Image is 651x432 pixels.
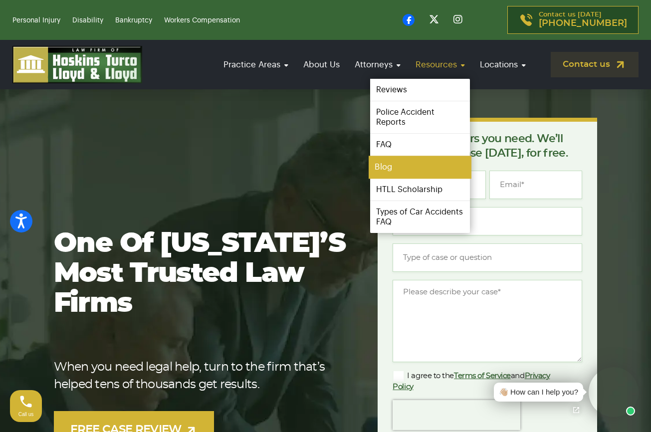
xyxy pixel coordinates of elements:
[370,101,470,133] a: Police Accident Reports
[454,372,511,380] a: Terms of Service
[393,370,566,392] label: I agree to the and
[539,11,627,28] p: Contact us [DATE]
[551,52,639,77] a: Contact us
[566,400,587,421] a: Open chat
[350,50,406,79] a: Attorneys
[12,46,142,83] img: logo
[489,171,582,199] input: Email*
[115,17,152,24] a: Bankruptcy
[164,17,240,24] a: Workers Compensation
[393,400,520,430] iframe: reCAPTCHA
[499,387,578,398] div: 👋🏼 How can I help you?
[539,18,627,28] span: [PHONE_NUMBER]
[370,79,470,101] a: Reviews
[393,243,582,272] input: Type of case or question
[393,207,582,235] input: Phone*
[411,50,470,79] a: Resources
[54,359,346,394] p: When you need legal help, turn to the firm that’s helped tens of thousands get results.
[298,50,345,79] a: About Us
[12,17,60,24] a: Personal Injury
[72,17,103,24] a: Disability
[370,201,470,233] a: Types of Car Accidents FAQ
[18,412,34,417] span: Call us
[369,156,471,179] a: Blog
[507,6,639,34] a: Contact us [DATE][PHONE_NUMBER]
[475,50,531,79] a: Locations
[218,50,293,79] a: Practice Areas
[54,229,346,319] h1: One of [US_STATE]’s most trusted law firms
[393,132,582,161] p: Get the answers you need. We’ll review your case [DATE], for free.
[370,134,470,156] a: FAQ
[370,179,470,201] a: HTLL Scholarship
